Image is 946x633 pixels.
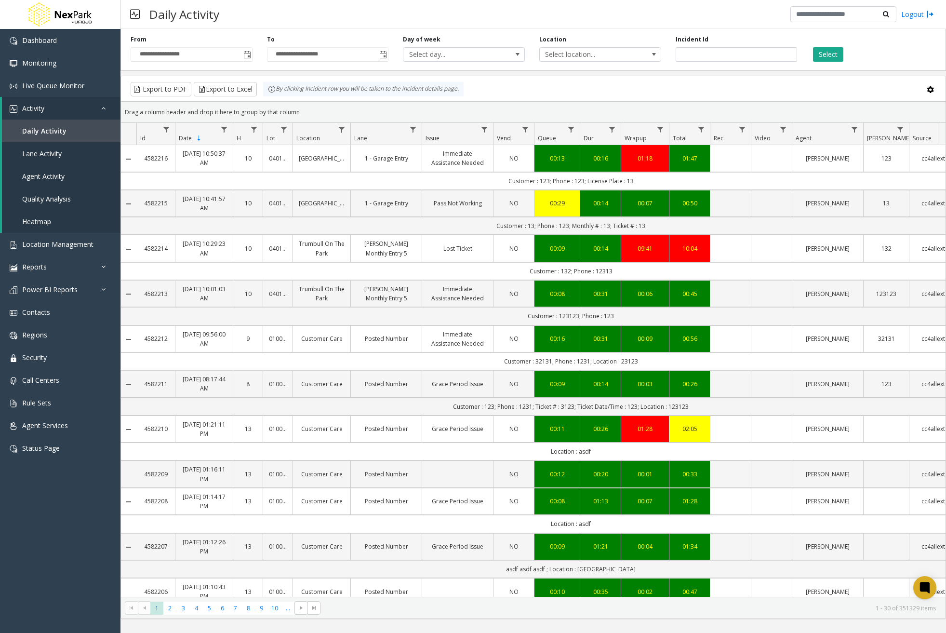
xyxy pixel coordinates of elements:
[540,199,574,208] a: 00:29
[509,244,519,253] span: NO
[142,424,169,433] a: 4582210
[736,123,749,136] a: Rec. Filter Menu
[586,497,615,506] a: 01:13
[2,120,120,142] a: Daily Activity
[181,582,227,601] a: [DATE] 01:10:43 PM
[239,334,257,343] a: 9
[586,470,615,479] a: 00:20
[540,497,574,506] div: 00:08
[267,35,275,44] label: To
[22,262,47,271] span: Reports
[798,470,857,479] a: [PERSON_NAME]
[869,199,903,208] a: 13
[269,497,287,506] a: 010016
[478,123,491,136] a: Issue Filter Menu
[627,587,663,596] a: 00:02
[239,379,257,389] a: 8
[181,538,227,556] a: [DATE] 01:12:26 PM
[586,289,615,298] a: 00:31
[509,425,519,433] span: NO
[627,470,663,479] a: 00:01
[22,126,67,135] span: Daily Activity
[22,308,50,317] span: Contacts
[627,244,663,253] div: 09:41
[627,289,663,298] div: 00:06
[798,334,857,343] a: [PERSON_NAME]
[142,289,169,298] a: 4582213
[675,470,704,479] div: 00:33
[142,470,169,479] a: 4582209
[509,290,519,298] span: NO
[428,149,487,167] a: Immediate Assistance Needed
[22,172,65,181] span: Agent Activity
[586,542,615,551] div: 01:21
[675,289,704,298] a: 00:45
[142,542,169,551] a: 4582207
[428,284,487,303] a: Immediate Assistance Needed
[121,290,136,298] a: Collapse Details
[540,470,574,479] div: 00:12
[10,37,17,45] img: 'icon'
[654,123,667,136] a: Wrapup Filter Menu
[299,470,345,479] a: Customer Care
[269,244,287,253] a: 040139
[10,264,17,271] img: 'icon'
[142,154,169,163] a: 4582216
[540,48,637,61] span: Select location...
[586,334,615,343] a: 00:31
[239,244,257,253] a: 10
[181,465,227,483] a: [DATE] 01:16:11 PM
[627,424,663,433] a: 01:28
[627,154,663,163] div: 01:18
[241,48,252,61] span: Toggle popup
[10,332,17,339] img: 'icon'
[586,199,615,208] a: 00:14
[675,154,704,163] div: 01:47
[181,149,227,167] a: [DATE] 10:50:37 AM
[239,424,257,433] a: 13
[142,379,169,389] a: 4582211
[798,244,857,253] a: [PERSON_NAME]
[22,285,78,294] span: Power BI Reports
[540,154,574,163] div: 00:13
[299,379,345,389] a: Customer Care
[142,199,169,208] a: 4582215
[269,289,287,298] a: 040139
[239,497,257,506] a: 13
[121,543,136,551] a: Collapse Details
[499,154,528,163] a: NO
[676,35,708,44] label: Incident Id
[10,60,17,67] img: 'icon'
[869,154,903,163] a: 123
[540,289,574,298] a: 00:08
[299,497,345,506] a: Customer Care
[798,379,857,389] a: [PERSON_NAME]
[675,334,704,343] a: 00:56
[540,424,574,433] div: 00:11
[22,376,59,385] span: Call Centers
[869,334,903,343] a: 32131
[777,123,790,136] a: Video Filter Menu
[181,420,227,438] a: [DATE] 01:21:11 PM
[675,379,704,389] a: 00:26
[10,309,17,317] img: 'icon'
[675,424,704,433] a: 02:05
[239,470,257,479] a: 13
[269,154,287,163] a: 040165
[540,542,574,551] a: 00:09
[22,398,51,407] span: Rule Sets
[10,286,17,294] img: 'icon'
[499,497,528,506] a: NO
[675,542,704,551] a: 01:34
[130,2,140,26] img: pageIcon
[428,199,487,208] a: Pass Not Working
[357,379,416,389] a: Posted Number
